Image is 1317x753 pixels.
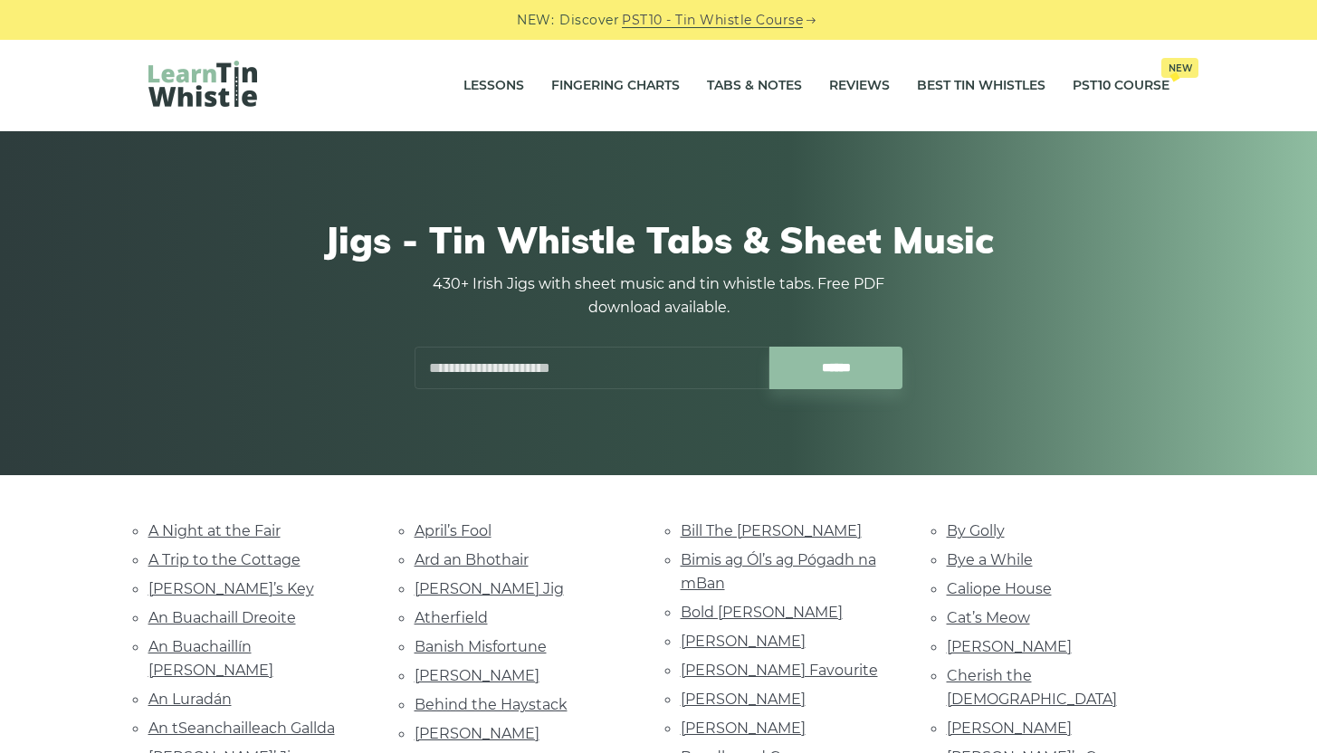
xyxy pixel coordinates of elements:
a: Ard an Bhothair [415,551,529,568]
img: LearnTinWhistle.com [148,61,257,107]
a: A Trip to the Cottage [148,551,301,568]
a: An Luradán [148,691,232,708]
a: [PERSON_NAME] [681,633,806,650]
p: 430+ Irish Jigs with sheet music and tin whistle tabs. Free PDF download available. [415,272,903,319]
a: [PERSON_NAME] [415,667,539,684]
a: Lessons [463,63,524,109]
span: New [1161,58,1198,78]
a: A Night at the Fair [148,522,281,539]
a: An Buachaill Dreoite [148,609,296,626]
a: Atherfield [415,609,488,626]
a: [PERSON_NAME] [681,691,806,708]
a: Tabs & Notes [707,63,802,109]
a: PST10 CourseNew [1073,63,1169,109]
a: Cat’s Meow [947,609,1030,626]
a: Fingering Charts [551,63,680,109]
a: Bimis ag Ól’s ag Pógadh na mBan [681,551,876,592]
a: [PERSON_NAME] [947,720,1072,737]
a: An Buachaillín [PERSON_NAME] [148,638,273,679]
a: [PERSON_NAME] [415,725,539,742]
a: Best Tin Whistles [917,63,1045,109]
a: [PERSON_NAME]’s Key [148,580,314,597]
a: Reviews [829,63,890,109]
a: [PERSON_NAME] Jig [415,580,564,597]
h1: Jigs - Tin Whistle Tabs & Sheet Music [148,218,1169,262]
a: Bye a While [947,551,1033,568]
a: Cherish the [DEMOGRAPHIC_DATA] [947,667,1117,708]
a: Caliope House [947,580,1052,597]
a: Banish Misfortune [415,638,547,655]
a: [PERSON_NAME] Favourite [681,662,878,679]
a: Behind the Haystack [415,696,568,713]
a: An tSeanchailleach Gallda [148,720,335,737]
a: April’s Fool [415,522,491,539]
a: [PERSON_NAME] [947,638,1072,655]
a: Bold [PERSON_NAME] [681,604,843,621]
a: By Golly [947,522,1005,539]
a: [PERSON_NAME] [681,720,806,737]
a: Bill The [PERSON_NAME] [681,522,862,539]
